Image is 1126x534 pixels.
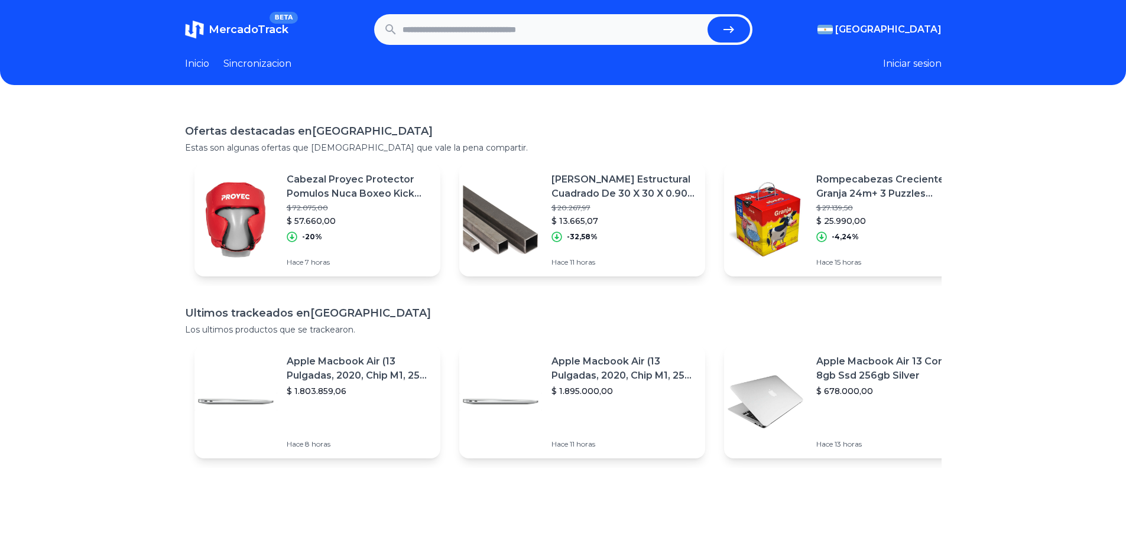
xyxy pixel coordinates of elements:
[816,354,960,383] p: Apple Macbook Air 13 Core I5 8gb Ssd 256gb Silver
[209,23,288,36] span: MercadoTrack
[185,20,204,39] img: MercadoTrack
[816,203,960,213] p: $ 27.139,50
[185,305,942,321] h1: Ultimos trackeados en [GEOGRAPHIC_DATA]
[459,178,542,261] img: Featured image
[194,360,277,443] img: Featured image
[459,163,705,276] a: Featured image[PERSON_NAME] Estructural Cuadrado De 30 X 30 X 0.90 Mm Gramabi En Barras De 6 Mt. ...
[883,57,942,71] button: Iniciar sesion
[185,123,942,139] h1: Ofertas destacadas en [GEOGRAPHIC_DATA]
[185,20,288,39] a: MercadoTrackBETA
[816,385,960,397] p: $ 678.000,00
[551,354,696,383] p: Apple Macbook Air (13 Pulgadas, 2020, Chip M1, 256 Gb De Ssd, 8 Gb De Ram) - Plata
[551,203,696,213] p: $ 20.267,97
[816,172,960,201] p: Rompecabezas Creciente Granja 24m+ 3 Puzzles [DATE] Piezas
[223,57,291,71] a: Sincronizacion
[816,215,960,227] p: $ 25.990,00
[835,22,942,37] span: [GEOGRAPHIC_DATA]
[724,178,807,261] img: Featured image
[567,232,598,242] p: -32,58%
[287,215,431,227] p: $ 57.660,00
[832,232,859,242] p: -4,24%
[551,385,696,397] p: $ 1.895.000,00
[287,385,431,397] p: $ 1.803.859,06
[724,360,807,443] img: Featured image
[185,142,942,154] p: Estas son algunas ofertas que [DEMOGRAPHIC_DATA] que vale la pena compartir.
[287,258,431,267] p: Hace 7 horas
[551,439,696,449] p: Hace 11 horas
[287,203,431,213] p: $ 72.075,00
[287,439,431,449] p: Hace 8 horas
[459,360,542,443] img: Featured image
[194,178,277,261] img: Featured image
[302,232,322,242] p: -20%
[551,215,696,227] p: $ 13.665,07
[816,439,960,449] p: Hace 13 horas
[459,345,705,458] a: Featured imageApple Macbook Air (13 Pulgadas, 2020, Chip M1, 256 Gb De Ssd, 8 Gb De Ram) - Plata$...
[817,22,942,37] button: [GEOGRAPHIC_DATA]
[194,345,440,458] a: Featured imageApple Macbook Air (13 Pulgadas, 2020, Chip M1, 256 Gb De Ssd, 8 Gb De Ram) - Plata$...
[287,172,431,201] p: Cabezal Proyec Protector Pomulos Nuca Boxeo Kick Thai Mma
[185,324,942,336] p: Los ultimos productos que se trackearon.
[724,163,970,276] a: Featured imageRompecabezas Creciente Granja 24m+ 3 Puzzles [DATE] Piezas$ 27.139,50$ 25.990,00-4,...
[194,163,440,276] a: Featured imageCabezal Proyec Protector Pomulos Nuca Boxeo Kick Thai Mma$ 72.075,00$ 57.660,00-20%...
[724,345,970,458] a: Featured imageApple Macbook Air 13 Core I5 8gb Ssd 256gb Silver$ 678.000,00Hace 13 horas
[816,258,960,267] p: Hace 15 horas
[185,57,209,71] a: Inicio
[551,172,696,201] p: [PERSON_NAME] Estructural Cuadrado De 30 X 30 X 0.90 Mm Gramabi En Barras De 6 Mt. De Largo Tubo ...
[551,258,696,267] p: Hace 11 horas
[287,354,431,383] p: Apple Macbook Air (13 Pulgadas, 2020, Chip M1, 256 Gb De Ssd, 8 Gb De Ram) - Plata
[817,25,833,34] img: Argentina
[270,12,297,24] span: BETA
